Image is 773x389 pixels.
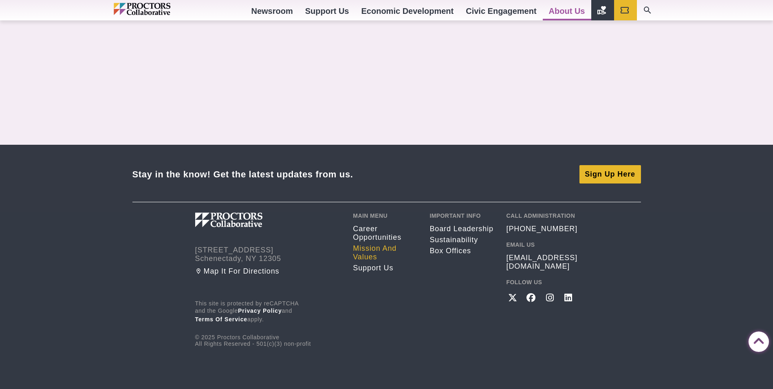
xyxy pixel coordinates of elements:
h2: Important Info [429,212,494,219]
p: This site is protected by reCAPTCHA and the Google and apply. [195,300,341,324]
a: [EMAIL_ADDRESS][DOMAIN_NAME] [506,254,578,271]
a: Career opportunities [353,225,417,242]
a: Sustainability [429,236,494,244]
a: Map it for directions [195,267,341,276]
address: [STREET_ADDRESS] Schenectady, NY 12305 [195,246,341,263]
div: Stay in the know! Get the latest updates from us. [132,169,353,180]
h2: Main Menu [353,212,417,219]
a: Sign Up Here [579,165,641,183]
a: Box Offices [429,247,494,255]
img: Proctors logo [195,212,305,227]
h2: Follow Us [506,279,578,285]
h2: Email Us [506,241,578,248]
a: Privacy Policy [238,307,282,314]
a: Back to Top [749,332,765,348]
h2: Call Administration [506,212,578,219]
a: Support Us [353,264,417,272]
a: Board Leadership [429,225,494,233]
a: [PHONE_NUMBER] [506,225,577,233]
a: Terms of Service [195,316,248,323]
img: Proctors logo [114,3,205,15]
a: Mission and Values [353,244,417,261]
div: © 2025 Proctors Collaborative All Rights Reserved - 501(c)(3) non-profit [195,300,341,347]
